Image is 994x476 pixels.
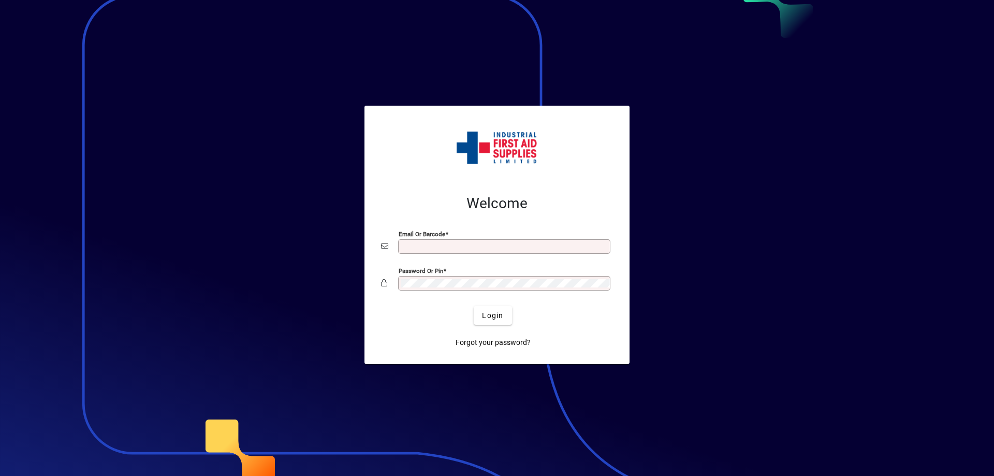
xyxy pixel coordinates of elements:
span: Login [482,310,503,321]
span: Forgot your password? [456,337,531,348]
a: Forgot your password? [451,333,535,352]
mat-label: Password or Pin [399,267,443,275]
button: Login [474,306,511,325]
h2: Welcome [381,195,613,212]
mat-label: Email or Barcode [399,230,445,238]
